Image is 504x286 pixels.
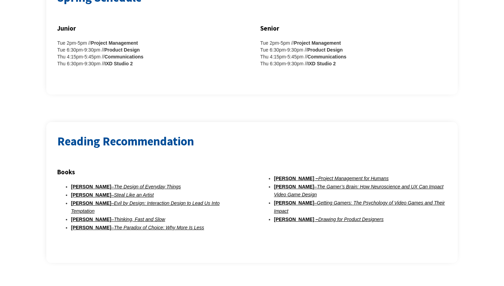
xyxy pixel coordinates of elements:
[105,61,133,66] strong: IXD Studio 2
[71,225,111,230] strong: [PERSON_NAME]
[114,225,204,230] em: The Paradox of Choice: Why More Is Less
[274,176,318,181] strong: [PERSON_NAME] –
[71,184,181,189] a: [PERSON_NAME]–The Design of Everyday Things
[114,217,165,222] em: Thinking, Fast and Slow
[71,192,111,198] strong: [PERSON_NAME]
[294,40,341,46] strong: Project Management
[274,176,389,181] a: [PERSON_NAME] –Project Management for Humans
[71,217,111,222] strong: [PERSON_NAME]
[57,23,244,34] h3: Junior
[105,54,144,59] strong: Communications
[57,133,447,150] h2: Reading Recommendation
[91,40,138,46] strong: Project Management
[114,184,181,189] em: The Design of Everyday Things
[71,192,154,198] a: [PERSON_NAME]–Steal Like an Artist
[318,176,388,181] em: Project Management for Humans
[260,23,447,34] h3: Senior
[71,200,219,214] em: Evil by Design: Interaction Design to Lead Us Into Temptation
[274,200,314,206] strong: [PERSON_NAME]
[260,40,447,67] div: Tue 2pm-5pm // Tue 6:30pm-9:30pm // Thu 4:15pm-5:45pm // Thu 6:30pm-9:30pm //
[307,47,343,53] strong: Product Design
[71,200,219,214] a: [PERSON_NAME]–Evil by Design: Interaction Design to Lead Us Into Temptation
[71,217,165,222] a: [PERSON_NAME]–Thinking, Fast and Slow
[308,54,347,59] strong: Communications
[274,200,445,214] em: Getting Gamers: The Psychology of Video Games and Their Impact
[71,200,111,206] strong: [PERSON_NAME]
[274,184,443,198] a: [PERSON_NAME]–The Gamer’s Brain: How Neuroscience and UX Can Impact Video Game Design
[57,166,244,177] h3: Books
[274,184,443,198] em: The Gamer’s Brain: How Neuroscience and UX Can Impact Video Game Design
[274,217,318,222] strong: [PERSON_NAME] –
[71,184,111,189] strong: [PERSON_NAME]
[71,225,204,230] a: [PERSON_NAME]–The Paradox of Choice: Why More Is Less
[274,217,384,222] a: [PERSON_NAME] –Drawing for Product Designers
[104,47,140,53] strong: Product Design
[308,61,336,66] strong: IXD Studio 2
[274,200,445,214] a: [PERSON_NAME]–Getting Gamers: The Psychology of Video Games and Their Impact
[274,184,314,189] strong: [PERSON_NAME]
[318,217,384,222] em: Drawing for Product Designers
[114,192,154,198] em: Steal Like an Artist
[57,40,244,67] div: Tue 2pm-5pm // Tue 6:30pm-9:30pm // Thu 4:15pm-5:45pm // Thu 6:30pm-9:30pm //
